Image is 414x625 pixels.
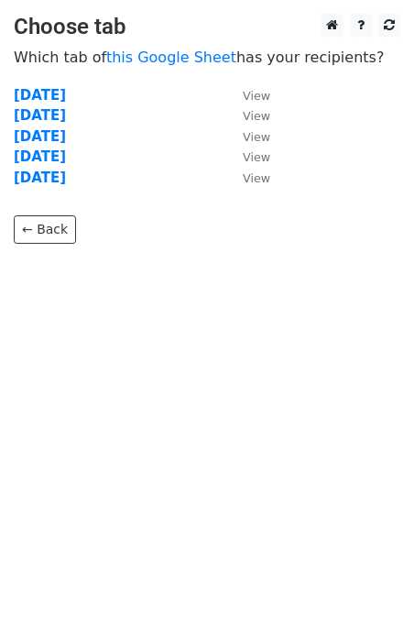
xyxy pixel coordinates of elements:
small: View [243,130,270,144]
small: View [243,109,270,123]
a: [DATE] [14,128,66,145]
small: View [243,150,270,164]
small: View [243,89,270,103]
a: [DATE] [14,148,66,165]
a: [DATE] [14,87,66,104]
a: View [224,148,270,165]
a: View [224,128,270,145]
a: [DATE] [14,107,66,124]
a: View [224,87,270,104]
a: [DATE] [14,170,66,186]
a: this Google Sheet [106,49,236,66]
a: ← Back [14,215,76,244]
h3: Choose tab [14,14,400,40]
p: Which tab of has your recipients? [14,48,400,67]
small: View [243,171,270,185]
a: View [224,107,270,124]
a: View [224,170,270,186]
